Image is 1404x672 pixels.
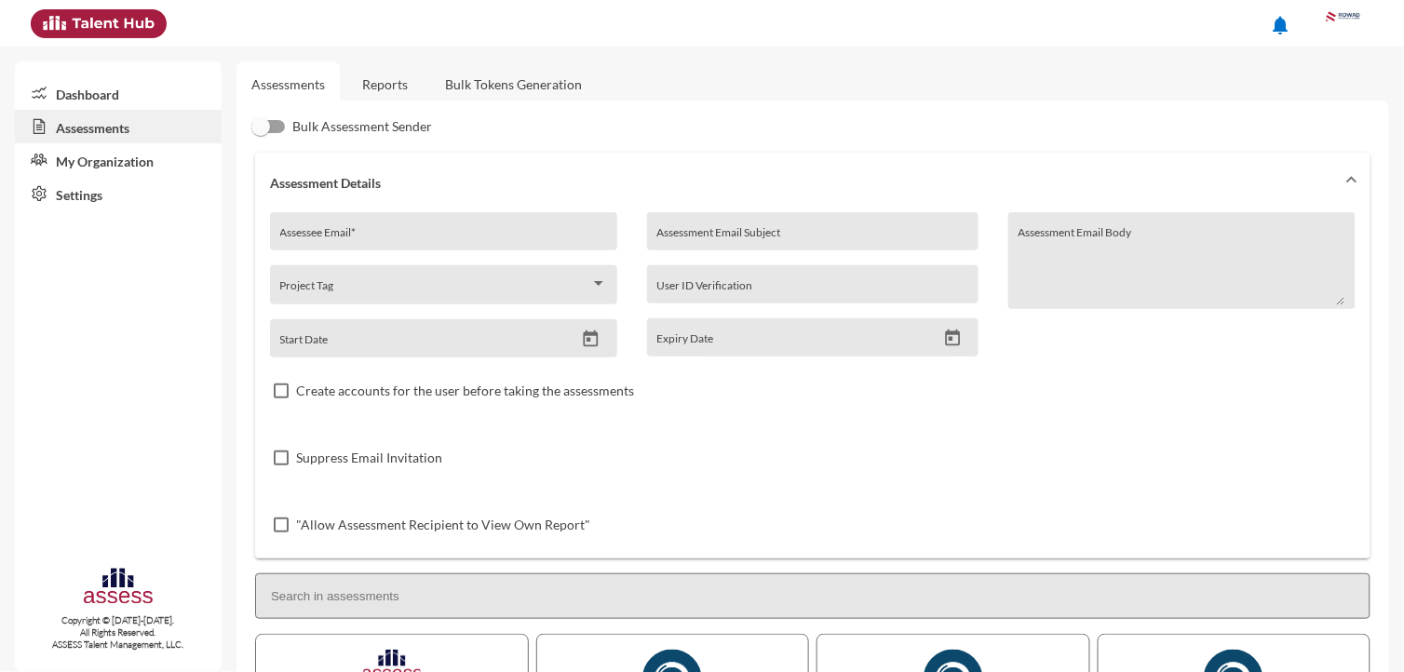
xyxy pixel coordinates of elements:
mat-panel-title: Assessment Details [270,175,1333,191]
span: "Allow Assessment Recipient to View Own Report" [296,514,590,536]
a: Settings [15,177,222,210]
p: Copyright © [DATE]-[DATE]. All Rights Reserved. ASSESS Talent Management, LLC. [15,614,222,651]
span: Create accounts for the user before taking the assessments [296,380,634,402]
span: Suppress Email Invitation [296,447,442,469]
button: Open calendar [574,329,607,349]
input: Search in assessments [255,573,1370,619]
mat-expansion-panel-header: Assessment Details [255,153,1370,212]
img: assesscompany-logo.png [82,566,155,611]
a: Assessments [251,76,325,92]
mat-icon: notifications [1270,14,1292,36]
a: Dashboard [15,76,222,110]
div: Assessment Details [255,212,1370,558]
button: Open calendar [937,329,969,348]
a: Bulk Tokens Generation [430,61,597,107]
a: My Organization [15,143,222,177]
a: Assessments [15,110,222,143]
span: Bulk Assessment Sender [292,115,432,138]
a: Reports [347,61,423,107]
